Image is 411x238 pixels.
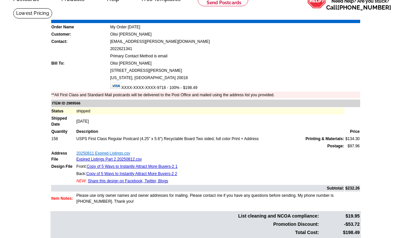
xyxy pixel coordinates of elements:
a: Copy of 5 Ways to Instantly Attract More Buyers-2 2 [86,171,177,176]
td: Subtotal: [51,185,345,192]
td: Primary Contact Method is email [110,53,360,59]
strong: Postage: [327,144,344,148]
td: **All First Class and Standard Mail postcards will be delivered to the Post Office and mailed usi... [51,92,360,98]
td: Quantity [51,128,76,135]
td: USPS First Class Regular Postcard (4.25" x 5.6") Recyclable Board Two sided, full color Print + A... [76,135,344,142]
td: Address File [51,150,76,163]
td: $97.96 [345,143,360,149]
td: My Order [DATE] [110,24,360,30]
td: Total Cost: [51,229,320,236]
td: Order Name [51,24,109,30]
td: [STREET_ADDRESS][PERSON_NAME] [110,67,360,74]
td: $19.95 [320,212,360,220]
iframe: LiveChat chat widget [318,217,411,238]
td: Price [345,128,360,135]
td: Shipped Date [51,115,76,128]
a: 20250811 Expired Listings.csv [76,151,130,156]
td: Please use only owner names and owner addresses for mailing. Please contact me if you have any qu... [76,192,344,205]
td: Olisi [PERSON_NAME] [110,60,360,67]
span: Call [326,4,391,11]
font: Item Notes: [51,196,73,201]
td: Contact: [51,38,109,45]
td: Promotion Discount: [51,221,320,228]
span: Printing & Materials: [305,136,344,142]
td: [EMAIL_ADDRESS][PERSON_NAME][DOMAIN_NAME] [110,38,360,45]
td: shipped [76,108,344,114]
td: $232.26 [345,185,360,192]
td: Design File [51,163,76,170]
td: Olisi [PERSON_NAME] [110,31,360,38]
td: Back: [76,170,344,177]
td: ITEM ID 2989566 [51,100,360,107]
a: Expired Listings Part 2 20250812.csv [76,157,142,162]
a: Share this design on Facebook, Twitter, Blogs [88,179,168,183]
td: Status [51,108,76,114]
td: $134.30 [345,135,360,142]
td: Bill To: [51,60,109,67]
td: [DATE] [76,115,344,128]
td: 2022621341 [110,45,360,52]
td: Front: [76,163,344,170]
td: Customer: [51,31,109,38]
a: [PHONE_NUMBER] [337,4,391,11]
td: [US_STATE], [GEOGRAPHIC_DATA] 20018 [110,74,360,81]
td: List cleaning and NCOA compliance: [51,212,320,220]
td: XXXX-XXXX-XXXX-9718 - 100% - $198.49 [110,82,360,91]
img: visa.gif [110,82,121,89]
a: Copy of 5 Ways to Instantly Attract More Buyers-2 1 [87,164,178,169]
td: 158 [51,135,76,142]
td: Description [76,128,344,135]
span: NEW: [76,179,86,183]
